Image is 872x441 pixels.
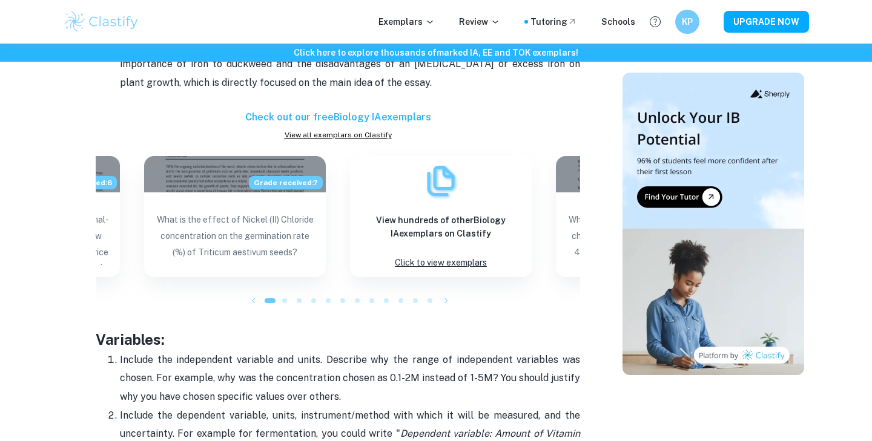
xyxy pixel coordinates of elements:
[144,156,326,277] a: Blog exemplar: What is the effect of Nickel (II) ChloriGrade received:7What is the effect of Nick...
[645,11,666,32] button: Help and Feedback
[681,15,695,28] h6: KP
[96,328,580,350] h3: Variables:
[378,15,435,28] p: Exemplars
[530,15,577,28] a: Tutoring
[566,212,728,265] p: What is the effect of increasing iron (III) chloride concentration (0 mg/L, 2mg/L, 4mg/L, 6mg/L, ...
[120,351,580,406] p: Include the independent variable and units. Describe why the range of independent variables was c...
[623,73,804,375] img: Thumbnail
[395,255,487,271] p: Click to view exemplars
[423,163,459,199] img: Exemplars
[96,110,580,125] h6: Check out our free Biology IA exemplars
[63,10,140,34] img: Clastify logo
[459,15,500,28] p: Review
[724,11,809,33] button: UPGRADE NOW
[154,212,316,265] p: What is the effect of Nickel (II) Chloride concentration on the germination rate (%) of Triticum ...
[360,214,522,240] h6: View hundreds of other Biology IA exemplars on Clastify
[675,10,699,34] button: KP
[350,156,532,277] a: ExemplarsView hundreds of otherBiology IAexemplars on ClastifyClick to view exemplars
[601,15,635,28] a: Schools
[556,156,738,277] a: Blog exemplar: What is the effect of increasing iron (IWhat is the effect of increasing iron (III...
[2,46,870,59] h6: Click here to explore thousands of marked IA, EE and TOK exemplars !
[96,129,580,140] a: View all exemplars on Clastify
[249,176,323,189] span: Grade received: 7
